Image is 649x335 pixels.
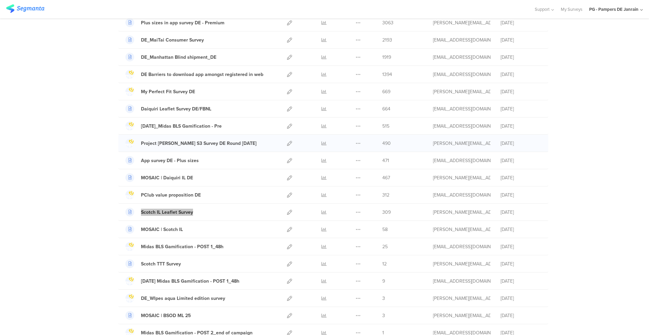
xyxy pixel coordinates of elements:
[382,191,389,199] span: 312
[125,104,211,113] a: Daiquiri Leaflet Survey DE/FBNL
[141,278,239,285] div: MAY24 Midas BLS Gamification - POST 1_48h
[501,260,541,267] div: [DATE]
[433,123,490,130] div: artigas.m@pg.com
[501,54,541,61] div: [DATE]
[141,123,222,130] div: MAY24_Midas BLS Gamification - Pre
[382,312,385,319] span: 3
[125,156,199,165] a: App survey DE - Plus sizes
[433,226,490,233] div: fritz.t@pg.com
[501,209,541,216] div: [DATE]
[433,260,490,267] div: fritz.t@pg.com
[141,157,199,164] div: App survey DE - Plus sizes
[501,312,541,319] div: [DATE]
[382,123,389,130] span: 515
[382,54,391,61] span: 1919
[501,140,541,147] div: [DATE]
[433,278,490,285] div: artigas.m@pg.com
[125,139,257,148] a: Project [PERSON_NAME] S3 Survey DE Round [DATE]
[125,277,239,285] a: [DATE] Midas BLS Gamification - POST 1_48h
[382,105,390,112] span: 664
[141,226,183,233] div: MOSAIC | Scotch IL
[382,260,387,267] span: 12
[501,105,541,112] div: [DATE]
[501,243,541,250] div: [DATE]
[141,295,225,302] div: DE_WIpes aqua Limited edition survey
[433,88,490,95] div: kucharczyk.e@pg.com
[433,174,490,181] div: laporta.a@pg.com
[125,122,222,130] a: [DATE]_Midas BLS Gamification - Pre
[433,191,490,199] div: cardosoteixeiral.c@pg.com
[382,157,389,164] span: 471
[125,18,224,27] a: Plus sizes in app survey DE - Premium
[141,260,181,267] div: Scotch TTT Survey
[535,6,550,12] span: Support
[141,243,223,250] div: Midas BLS Gamification - POST 1_48h
[501,123,541,130] div: [DATE]
[141,191,201,199] div: PClub value proposition DE
[125,208,193,216] a: Scotch IL Leaflet Survey
[141,174,193,181] div: MOSAIC | Daiquiri IL DE
[433,71,490,78] div: artigas.m@pg.com
[501,36,541,44] div: [DATE]
[141,140,257,147] div: Project Troy S3 Survey DE Round 2 Aug 24
[141,105,211,112] div: Daiquiri Leaflet Survey DE/FBNL
[141,209,193,216] div: Scotch IL Leaflet Survey
[433,312,490,319] div: fritz.t@pg.com
[501,157,541,164] div: [DATE]
[501,19,541,26] div: [DATE]
[433,157,490,164] div: thommasson.c@pg.com
[501,88,541,95] div: [DATE]
[382,278,385,285] span: 9
[141,19,224,26] div: Plus sizes in app survey DE - Premium
[125,242,223,251] a: Midas BLS Gamification - POST 1_48h
[382,36,392,44] span: 2193
[382,295,385,302] span: 3
[125,70,263,79] a: DE Barriers to download app amongst registered in web
[501,278,541,285] div: [DATE]
[433,140,490,147] div: kucharczyk.e@pg.com
[125,259,181,268] a: Scotch TTT Survey
[501,174,541,181] div: [DATE]
[433,243,490,250] div: artigas.m@pg.com
[125,35,204,44] a: DE_MaiTai Consumer Survey
[141,71,263,78] div: DE Barriers to download app amongst registered in web
[125,87,195,96] a: My Perfect Fit Survey DE
[433,295,490,302] div: oliveira.m.13@pg.com
[433,36,490,44] div: burcak.b.1@pg.com
[501,295,541,302] div: [DATE]
[501,226,541,233] div: [DATE]
[501,71,541,78] div: [DATE]
[382,140,391,147] span: 490
[433,54,490,61] div: burcak.b.1@pg.com
[433,19,490,26] div: laporta.a@pg.com
[382,88,390,95] span: 669
[125,190,201,199] a: PClub value proposition DE
[589,6,639,12] div: PG - Pampers DE Janrain
[141,54,216,61] div: DE_Manhattan Blind shipment_DE
[501,191,541,199] div: [DATE]
[125,53,216,61] a: DE_Manhattan Blind shipment_DE
[125,225,183,234] a: MOSAIC | Scotch IL
[141,312,191,319] div: MOSAIC | BSOD ML 25
[382,226,388,233] span: 58
[141,88,195,95] div: My Perfect Fit Survey DE
[382,209,391,216] span: 309
[6,4,44,13] img: segmanta logo
[433,105,490,112] div: burcak.b.1@pg.com
[141,36,204,44] div: DE_MaiTai Consumer Survey
[382,71,392,78] span: 1394
[125,311,191,320] a: MOSAIC | BSOD ML 25
[125,173,193,182] a: MOSAIC | Daiquiri IL DE
[125,294,225,303] a: DE_WIpes aqua Limited edition survey
[382,243,388,250] span: 25
[382,19,393,26] span: 3063
[433,209,490,216] div: fritz.t@pg.com
[382,174,390,181] span: 467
